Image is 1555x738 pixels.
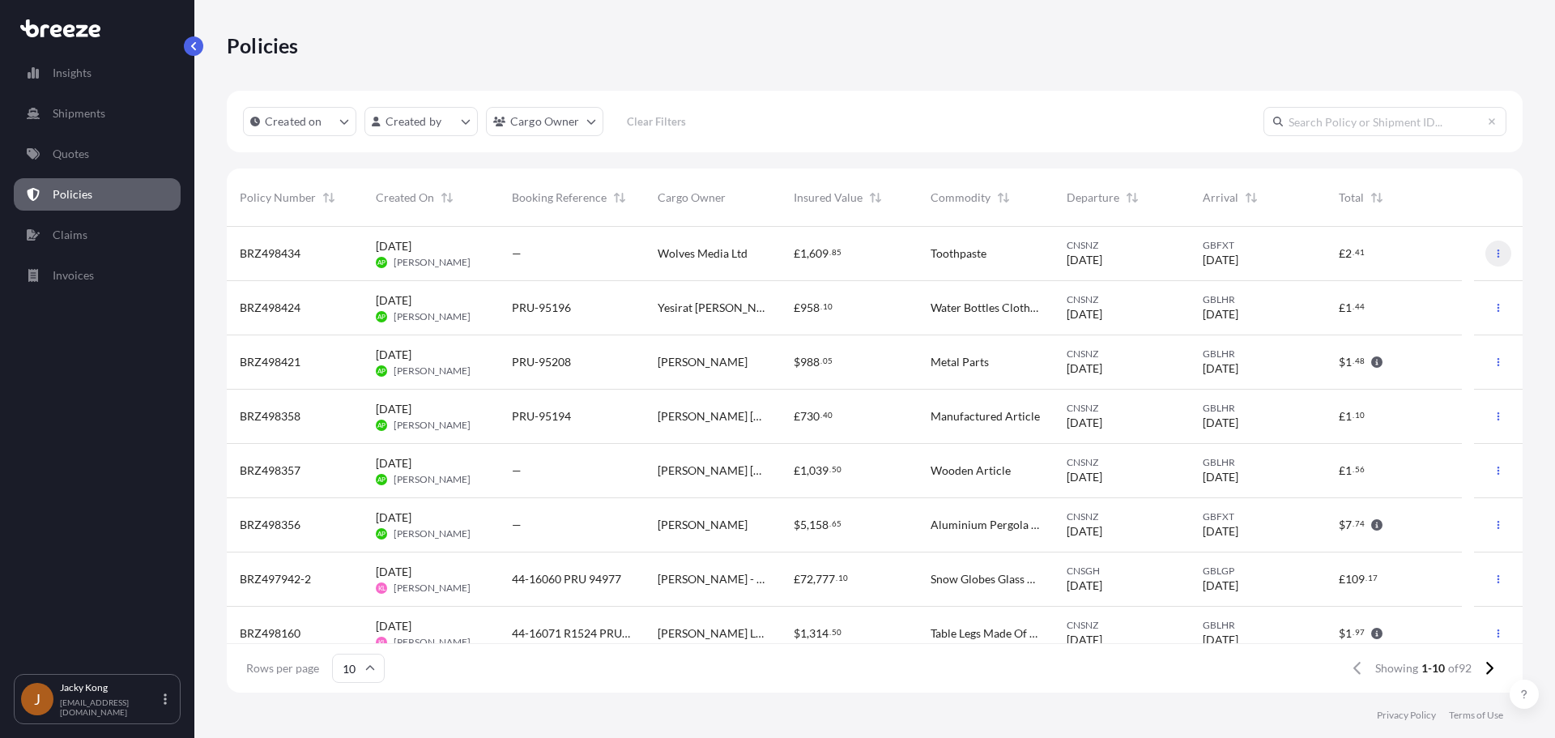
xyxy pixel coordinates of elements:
p: Policies [53,186,92,203]
span: [DATE] [1203,469,1238,485]
span: [DATE] [376,292,411,309]
span: CNSNZ [1067,348,1177,360]
button: cargoOwner Filter options [486,107,603,136]
span: [PERSON_NAME] [394,419,471,432]
span: 1 [800,248,807,259]
span: GBLHR [1203,293,1313,306]
span: $ [1339,356,1345,368]
p: Claims [53,227,87,243]
span: [PERSON_NAME] [394,582,471,595]
span: [PERSON_NAME] [394,527,471,540]
span: Wooden Article [931,463,1011,479]
span: CNSNZ [1067,293,1177,306]
span: [PERSON_NAME] Legs [658,625,768,642]
span: . [1353,467,1354,472]
span: [DATE] [376,510,411,526]
span: , [807,465,809,476]
span: 44 [1355,304,1365,309]
span: 1 [1345,411,1352,422]
p: Invoices [53,267,94,284]
span: KL [378,580,386,596]
span: GBFXT [1203,510,1313,523]
span: 50 [832,467,841,472]
span: £ [1339,411,1345,422]
span: 40 [823,412,833,418]
span: Total [1339,190,1364,206]
p: Clear Filters [627,113,686,130]
span: Yesirat [PERSON_NAME] [658,300,768,316]
span: [DATE] [1203,252,1238,268]
span: 1 [1345,465,1352,476]
span: GBLHR [1203,348,1313,360]
span: [DATE] [1067,523,1102,540]
span: BRZ498356 [240,517,300,533]
span: [PERSON_NAME] [PERSON_NAME] [658,463,768,479]
span: BRZ498421 [240,354,300,370]
span: , [807,628,809,639]
button: Sort [610,188,629,207]
span: 1 [800,628,807,639]
span: — [512,245,522,262]
span: CNSGH [1067,565,1177,578]
span: 5 [800,519,807,531]
span: [PERSON_NAME] [658,517,748,533]
span: CNSNZ [1067,239,1177,252]
span: Toothpaste [931,245,986,262]
span: [DATE] [1203,415,1238,431]
span: CNSNZ [1067,619,1177,632]
p: Insights [53,65,92,81]
span: , [813,574,816,585]
span: . [829,521,831,527]
span: [DATE] [1067,252,1102,268]
span: 1-10 [1421,660,1445,676]
span: 039 [809,465,829,476]
span: 1 [1345,356,1352,368]
button: Sort [319,188,339,207]
span: 50 [832,629,841,635]
span: KL [378,634,386,651]
span: GBLHR [1203,402,1313,415]
span: £ [1339,574,1345,585]
span: Table Legs Made Of Wood [931,625,1041,642]
span: [DATE] [376,618,411,634]
span: Showing [1375,660,1418,676]
span: Metal Parts [931,354,989,370]
span: [DATE] [1203,306,1238,322]
span: 65 [832,521,841,527]
span: CNSNZ [1067,456,1177,469]
span: 72 [800,574,813,585]
span: [PERSON_NAME] - snow globes [658,571,768,587]
span: 2 [1345,248,1352,259]
button: Sort [437,188,457,207]
span: £ [1339,248,1345,259]
span: £ [1339,465,1345,476]
span: [DATE] [1067,469,1102,485]
button: Clear Filters [611,109,702,134]
span: . [1353,521,1354,527]
span: Snow Globes Glass With Water [931,571,1041,587]
span: $ [794,356,800,368]
span: . [1353,304,1354,309]
span: £ [794,302,800,314]
span: AP [377,309,386,325]
span: [DATE] [1203,632,1238,648]
span: Rows per page [246,660,319,676]
span: 1 [800,465,807,476]
span: . [820,358,822,364]
span: 7 [1345,519,1352,531]
span: 609 [809,248,829,259]
span: $ [794,519,800,531]
span: [PERSON_NAME] [PERSON_NAME] [658,408,768,424]
span: AP [377,254,386,271]
span: [PERSON_NAME] [394,256,471,269]
span: CNSNZ [1067,402,1177,415]
span: [DATE] [1203,360,1238,377]
span: [DATE] [1203,523,1238,540]
a: Claims [14,219,181,251]
span: Created On [376,190,434,206]
span: 1 [1345,628,1352,639]
a: Shipments [14,97,181,130]
a: Privacy Policy [1377,709,1436,722]
span: AP [377,526,386,542]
